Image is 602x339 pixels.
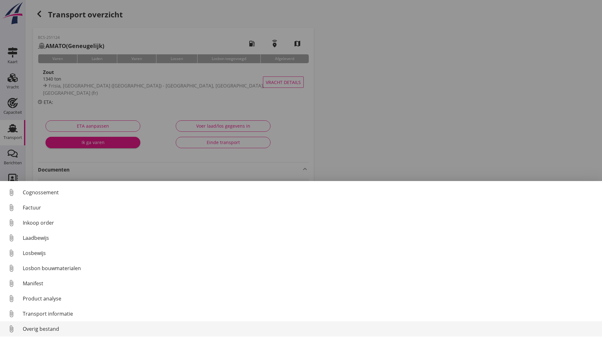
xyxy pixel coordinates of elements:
[6,203,16,213] i: attach_file
[6,294,16,304] i: attach_file
[6,263,16,273] i: attach_file
[6,278,16,288] i: attach_file
[6,324,16,334] i: attach_file
[23,310,597,318] div: Transport informatie
[23,219,597,227] div: Inkoop order
[23,189,597,196] div: Cognossement
[23,234,597,242] div: Laadbewijs
[23,280,597,287] div: Manifest
[23,295,597,302] div: Product analyse
[23,264,597,272] div: Losbon bouwmaterialen
[6,218,16,228] i: attach_file
[6,309,16,319] i: attach_file
[23,325,597,333] div: Overig bestand
[23,204,597,211] div: Factuur
[6,187,16,197] i: attach_file
[6,233,16,243] i: attach_file
[6,248,16,258] i: attach_file
[23,249,597,257] div: Losbewijs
